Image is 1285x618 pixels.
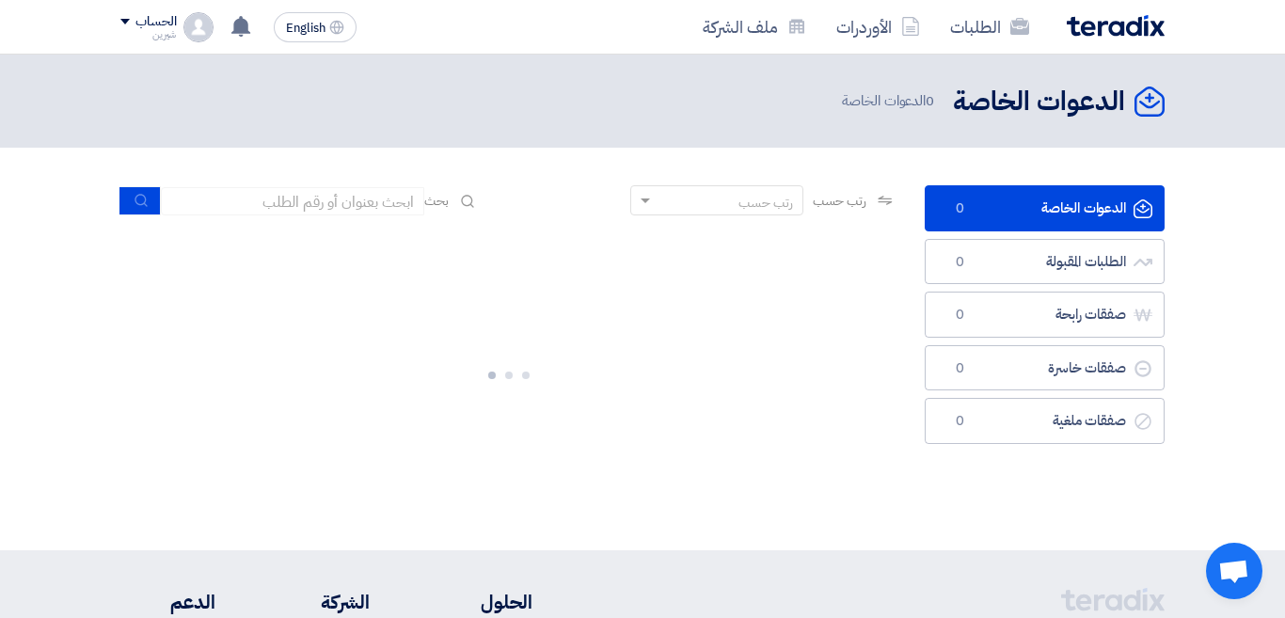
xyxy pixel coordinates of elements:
li: الدعم [120,588,215,616]
span: 0 [948,412,971,431]
a: صفقات خاسرة0 [925,345,1165,391]
input: ابحث بعنوان أو رقم الطلب [161,187,424,215]
img: profile_test.png [183,12,214,42]
h2: الدعوات الخاصة [953,84,1125,120]
span: رتب حسب [813,191,866,211]
span: بحث [424,191,449,211]
a: Open chat [1206,543,1262,599]
span: 0 [926,90,934,111]
span: الدعوات الخاصة [842,90,938,112]
div: شيرين [120,29,176,40]
button: English [274,12,357,42]
span: 0 [948,199,971,218]
a: الدعوات الخاصة0 [925,185,1165,231]
span: 0 [948,253,971,272]
div: رتب حسب [738,193,793,213]
a: صفقات رابحة0 [925,292,1165,338]
li: الشركة [272,588,370,616]
img: Teradix logo [1067,15,1165,37]
span: 0 [948,306,971,325]
div: الحساب [135,14,176,30]
a: ملف الشركة [688,5,821,49]
a: الطلبات المقبولة0 [925,239,1165,285]
span: 0 [948,359,971,378]
li: الحلول [426,588,532,616]
span: English [286,22,325,35]
a: صفقات ملغية0 [925,398,1165,444]
a: الأوردرات [821,5,935,49]
a: الطلبات [935,5,1044,49]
